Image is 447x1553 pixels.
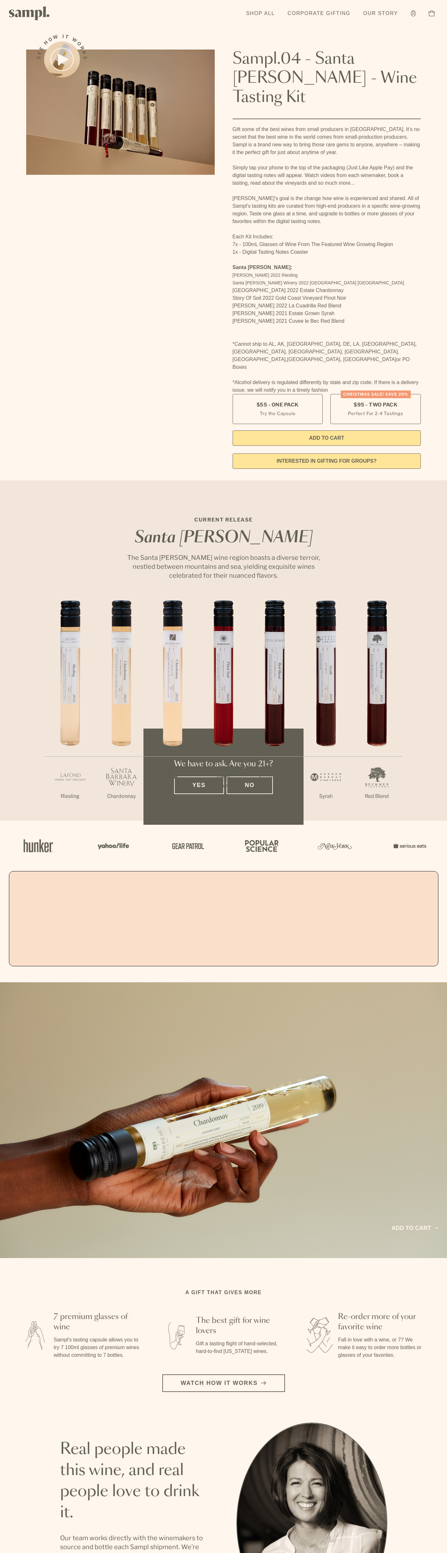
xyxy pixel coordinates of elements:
small: Perfect For 2-4 Tastings [348,410,403,417]
small: Try the Capsule [260,410,295,417]
li: 7 / 7 [351,600,403,821]
p: Pinot Noir [198,792,249,800]
li: 5 / 7 [249,600,300,821]
button: See how it works [44,42,80,77]
button: Add to Cart [233,430,421,446]
img: Sampl logo [9,6,50,20]
span: $95 - Two Pack [354,401,397,408]
p: Riesling [45,792,96,800]
a: Shop All [243,6,278,20]
li: 4 / 7 [198,600,249,821]
a: Our Story [360,6,401,20]
li: 2 / 7 [96,600,147,821]
a: Add to cart [391,1224,438,1232]
li: 1 / 7 [45,600,96,821]
li: 6 / 7 [300,600,351,821]
p: Chardonnay [96,792,147,800]
a: Corporate Gifting [284,6,354,20]
img: Sampl.04 - Santa Barbara - Wine Tasting Kit [26,50,215,175]
p: Red Blend [249,792,300,800]
p: Red Blend [351,792,403,800]
div: Christmas SALE! Save 20% [341,390,411,398]
a: interested in gifting for groups? [233,453,421,469]
p: Syrah [300,792,351,800]
li: 3 / 7 [147,600,198,821]
span: $55 - One Pack [257,401,299,408]
p: Chardonnay [147,792,198,800]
